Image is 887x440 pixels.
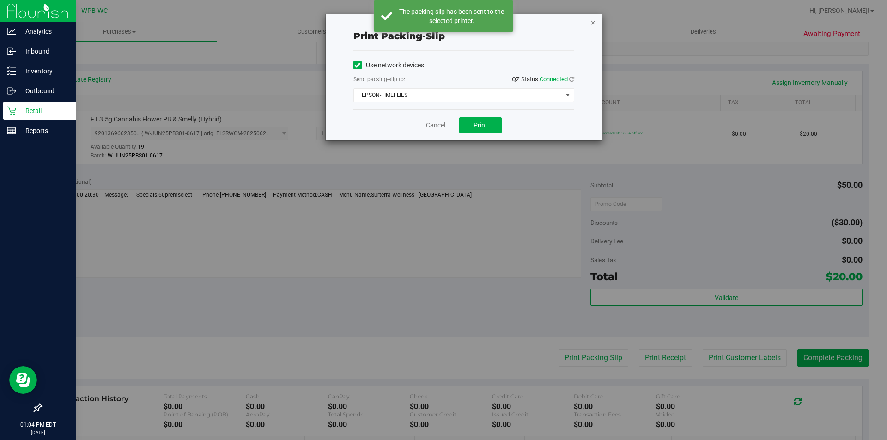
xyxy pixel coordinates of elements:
span: Connected [540,76,568,83]
label: Use network devices [353,60,424,70]
p: 01:04 PM EDT [4,421,72,429]
span: Print packing-slip [353,30,445,42]
p: Inbound [16,46,72,57]
p: Reports [16,125,72,136]
span: EPSON-TIMEFLIES [354,89,562,102]
span: select [562,89,573,102]
inline-svg: Retail [7,106,16,115]
inline-svg: Reports [7,126,16,135]
inline-svg: Inventory [7,66,16,76]
inline-svg: Analytics [7,27,16,36]
p: [DATE] [4,429,72,436]
p: Retail [16,105,72,116]
label: Send packing-slip to: [353,75,405,84]
inline-svg: Inbound [7,47,16,56]
button: Print [459,117,502,133]
span: QZ Status: [512,76,574,83]
iframe: Resource center [9,366,37,394]
p: Outbound [16,85,72,96]
a: Cancel [426,121,445,130]
div: The packing slip has been sent to the selected printer. [397,7,506,25]
p: Analytics [16,26,72,37]
inline-svg: Outbound [7,86,16,96]
span: Print [474,121,487,129]
p: Inventory [16,66,72,77]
